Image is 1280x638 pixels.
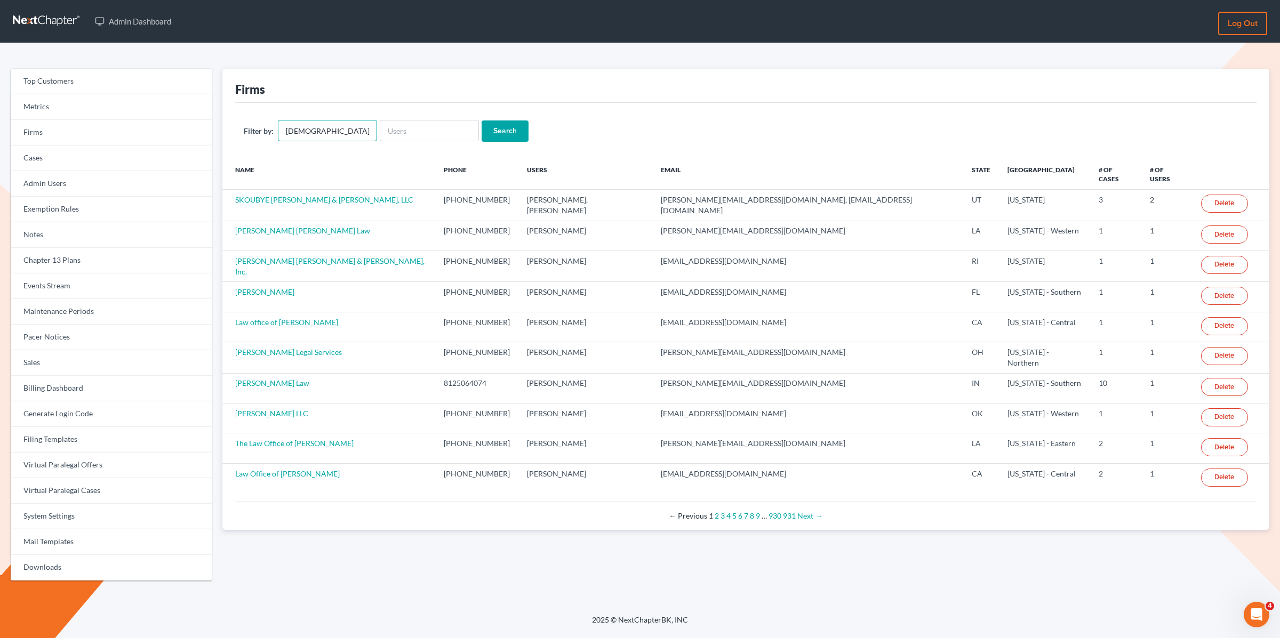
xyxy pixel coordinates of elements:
a: Page 2 [715,511,719,520]
a: Delete [1201,317,1248,335]
td: 1 [1141,403,1193,433]
td: 2 [1090,433,1141,463]
a: Page 7 [744,511,748,520]
a: Chapter 13 Plans [11,248,212,273]
a: Maintenance Periods [11,299,212,325]
td: [US_STATE] [999,190,1090,221]
td: 1 [1141,282,1193,312]
a: Delete [1201,408,1248,426]
td: [US_STATE] - Northern [999,342,1090,373]
td: [PHONE_NUMBER] [435,251,518,282]
a: Downloads [11,555,212,580]
a: Sales [11,350,212,376]
a: Page 5 [732,511,737,520]
td: [PHONE_NUMBER] [435,312,518,342]
td: [US_STATE] - Eastern [999,433,1090,463]
a: Virtual Paralegal Cases [11,478,212,504]
a: Notes [11,222,212,248]
td: 1 [1141,251,1193,282]
a: [PERSON_NAME] [PERSON_NAME] Law [235,226,370,235]
td: [US_STATE] - Western [999,221,1090,251]
td: LA [963,433,999,463]
a: Mail Templates [11,529,212,555]
td: RI [963,251,999,282]
a: Delete [1201,225,1248,244]
td: CA [963,463,999,493]
td: [PERSON_NAME][EMAIL_ADDRESS][DOMAIN_NAME], [EMAIL_ADDRESS][DOMAIN_NAME] [652,190,963,221]
td: 2 [1141,190,1193,221]
td: [PERSON_NAME][EMAIL_ADDRESS][DOMAIN_NAME] [652,342,963,373]
td: [PHONE_NUMBER] [435,403,518,433]
td: 3 [1090,190,1141,221]
td: [PERSON_NAME] [518,342,652,373]
span: 4 [1266,602,1274,610]
td: 1 [1141,463,1193,493]
label: Filter by: [244,125,274,136]
a: Events Stream [11,273,212,299]
input: Users [380,120,479,141]
a: Firms [11,120,212,146]
td: 1 [1090,342,1141,373]
td: OK [963,403,999,433]
td: [PERSON_NAME] [518,312,652,342]
td: [EMAIL_ADDRESS][DOMAIN_NAME] [652,403,963,433]
a: The Law Office of [PERSON_NAME] [235,439,354,448]
span: … [762,511,767,520]
td: 10 [1090,373,1141,403]
td: 1 [1141,373,1193,403]
input: Search [482,120,529,142]
td: [US_STATE] - Southern [999,373,1090,403]
td: 1 [1141,433,1193,463]
iframe: Intercom live chat [1244,602,1269,627]
a: Log out [1218,12,1267,35]
td: [PERSON_NAME] [518,373,652,403]
td: [PERSON_NAME] [518,403,652,433]
th: [GEOGRAPHIC_DATA] [999,159,1090,190]
td: LA [963,221,999,251]
a: Admin Users [11,171,212,197]
td: [PHONE_NUMBER] [435,342,518,373]
th: Phone [435,159,518,190]
th: Users [518,159,652,190]
a: Page 931 [783,511,796,520]
td: [PERSON_NAME] [518,433,652,463]
a: Exemption Rules [11,197,212,222]
th: State [963,159,999,190]
a: [PERSON_NAME] [PERSON_NAME] & [PERSON_NAME], Inc. [235,256,425,276]
th: Name [222,159,436,190]
a: Cases [11,146,212,171]
span: Previous page [669,511,707,520]
td: CA [963,312,999,342]
a: Top Customers [11,69,212,94]
a: Delete [1201,287,1248,305]
td: 1 [1090,312,1141,342]
a: Delete [1201,347,1248,365]
a: [PERSON_NAME] Law [235,378,309,387]
a: Pacer Notices [11,325,212,350]
a: Filing Templates [11,427,212,453]
a: Delete [1201,438,1248,456]
td: [EMAIL_ADDRESS][DOMAIN_NAME] [652,312,963,342]
td: 1 [1090,251,1141,282]
a: Virtual Paralegal Offers [11,453,212,478]
td: 1 [1090,403,1141,433]
a: Delete [1201,195,1248,213]
td: [PERSON_NAME], [PERSON_NAME] [518,190,652,221]
a: Next page [797,511,822,520]
td: [PERSON_NAME] [518,282,652,312]
div: Pagination [244,511,1248,521]
td: [PERSON_NAME][EMAIL_ADDRESS][DOMAIN_NAME] [652,373,963,403]
div: 2025 © NextChapterBK, INC [336,615,944,634]
th: # of Users [1141,159,1193,190]
td: [PERSON_NAME] [518,463,652,493]
td: [PHONE_NUMBER] [435,463,518,493]
td: [PERSON_NAME] [518,221,652,251]
a: Page 930 [769,511,781,520]
td: [US_STATE] - Western [999,403,1090,433]
td: 1 [1090,282,1141,312]
input: Firm Name [278,120,377,141]
a: Admin Dashboard [90,12,177,31]
td: 1 [1141,221,1193,251]
td: [PERSON_NAME][EMAIL_ADDRESS][DOMAIN_NAME] [652,221,963,251]
div: Firms [235,82,265,97]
